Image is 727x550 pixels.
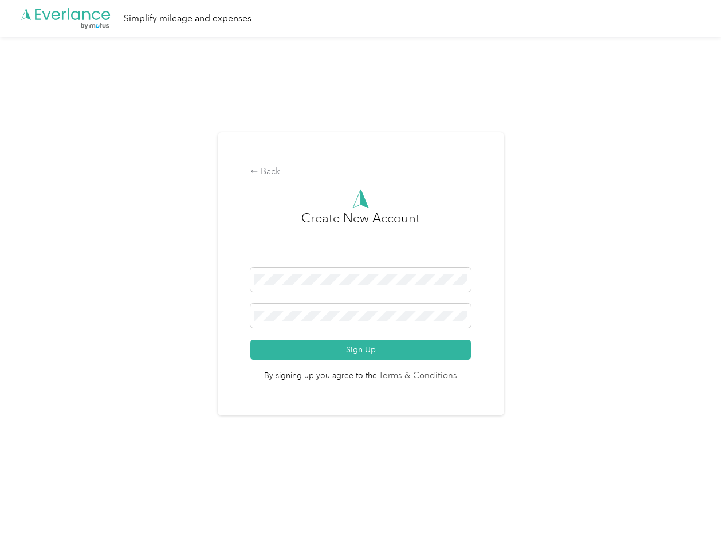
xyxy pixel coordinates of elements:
[124,11,251,26] div: Simplify mileage and expenses
[250,360,471,383] span: By signing up you agree to the
[250,340,471,360] button: Sign Up
[377,370,458,383] a: Terms & Conditions
[301,209,420,268] h3: Create New Account
[250,165,471,179] div: Back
